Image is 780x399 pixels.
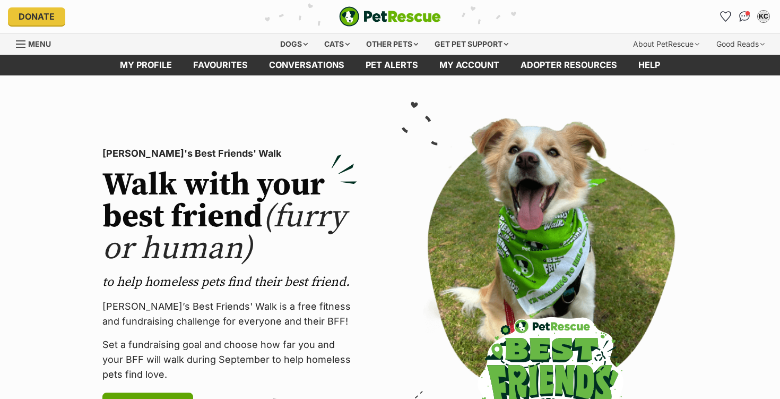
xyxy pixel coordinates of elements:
img: chat-41dd97257d64d25036548639549fe6c8038ab92f7586957e7f3b1b290dea8141.svg [739,11,750,22]
span: Menu [28,39,51,48]
a: Conversations [736,8,753,25]
div: Cats [317,33,357,55]
a: My account [429,55,510,75]
button: My account [755,8,772,25]
p: [PERSON_NAME]'s Best Friends' Walk [102,146,357,161]
a: conversations [258,55,355,75]
a: My profile [109,55,183,75]
div: Get pet support [427,33,516,55]
a: PetRescue [339,6,441,27]
div: Dogs [273,33,315,55]
a: Favourites [183,55,258,75]
a: Pet alerts [355,55,429,75]
a: Adopter resources [510,55,628,75]
p: to help homeless pets find their best friend. [102,274,357,291]
p: [PERSON_NAME]’s Best Friends' Walk is a free fitness and fundraising challenge for everyone and t... [102,299,357,329]
p: Set a fundraising goal and choose how far you and your BFF will walk during September to help hom... [102,337,357,382]
a: Donate [8,7,65,26]
div: Good Reads [709,33,772,55]
a: Favourites [717,8,734,25]
ul: Account quick links [717,8,772,25]
div: Other pets [359,33,426,55]
span: (furry or human) [102,197,346,269]
a: Menu [16,33,58,53]
div: About PetRescue [626,33,707,55]
img: logo-e224e6f780fb5917bec1dbf3a21bbac754714ae5b6737aabdf751b685950b380.svg [339,6,441,27]
a: Help [628,55,671,75]
h2: Walk with your best friend [102,169,357,265]
div: KC [758,11,769,22]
